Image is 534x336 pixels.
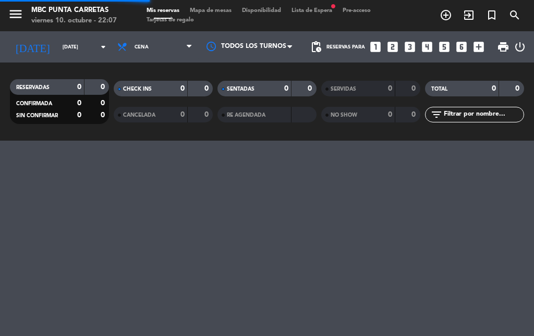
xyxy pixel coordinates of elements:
[101,111,107,119] strong: 0
[497,41,509,53] span: print
[514,31,526,63] div: LOG OUT
[331,86,356,92] span: SERVIDAS
[440,9,452,21] i: add_circle_outline
[515,85,521,92] strong: 0
[141,17,199,23] span: Tarjetas de regalo
[204,111,211,118] strong: 0
[330,3,336,9] span: fiber_manual_record
[16,101,52,106] span: CONFIRMADA
[8,6,23,22] i: menu
[463,9,475,21] i: exit_to_app
[135,44,149,50] span: Cena
[31,5,117,16] div: MBC Punta Carretas
[331,113,357,118] span: NO SHOW
[388,111,392,118] strong: 0
[438,40,451,54] i: looks_5
[326,44,365,50] span: Reservas para
[31,16,117,26] div: viernes 10. octubre - 22:07
[204,85,211,92] strong: 0
[237,8,286,14] span: Disponibilidad
[308,85,314,92] strong: 0
[455,40,468,54] i: looks_6
[180,111,185,118] strong: 0
[492,85,496,92] strong: 0
[431,86,447,92] span: TOTAL
[97,41,110,53] i: arrow_drop_down
[227,86,254,92] span: SENTADAS
[101,99,107,107] strong: 0
[388,85,392,92] strong: 0
[411,85,418,92] strong: 0
[430,108,443,121] i: filter_list
[443,109,524,120] input: Filtrar por nombre...
[227,113,265,118] span: RE AGENDADA
[514,41,526,53] i: power_settings_new
[123,86,152,92] span: CHECK INS
[8,36,57,57] i: [DATE]
[77,99,81,107] strong: 0
[141,8,185,14] span: Mis reservas
[508,9,521,21] i: search
[16,85,50,90] span: RESERVADAS
[8,6,23,26] button: menu
[386,40,399,54] i: looks_two
[16,113,58,118] span: SIN CONFIRMAR
[284,85,288,92] strong: 0
[310,41,322,53] span: pending_actions
[185,8,237,14] span: Mapa de mesas
[180,85,185,92] strong: 0
[472,40,486,54] i: add_box
[286,8,337,14] span: Lista de Espera
[77,111,81,119] strong: 0
[369,40,382,54] i: looks_one
[101,83,107,91] strong: 0
[77,83,81,91] strong: 0
[411,111,418,118] strong: 0
[403,40,417,54] i: looks_3
[123,113,155,118] span: CANCELADA
[486,9,498,21] i: turned_in_not
[337,8,376,14] span: Pre-acceso
[420,40,434,54] i: looks_4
